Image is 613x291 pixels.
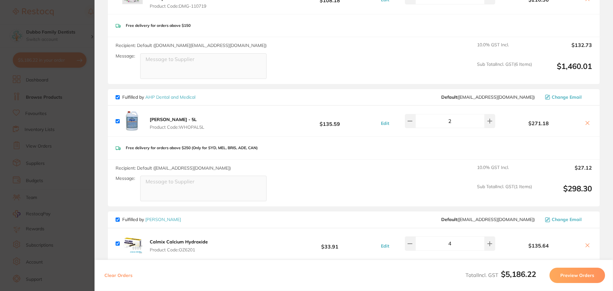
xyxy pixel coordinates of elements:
[145,217,181,222] a: [PERSON_NAME]
[122,217,181,222] p: Fulfilled by
[379,120,391,126] button: Edit
[537,165,592,179] output: $27.12
[501,269,536,279] b: $5,186.22
[116,42,267,48] span: Recipient: Default ( [DOMAIN_NAME][EMAIL_ADDRESS][DOMAIN_NAME] )
[150,4,280,9] span: Product Code: DMG-110719
[441,217,535,222] span: save@adamdental.com.au
[477,184,532,202] span: Sub Total Incl. GST ( 1 Items)
[145,94,195,100] a: AHP Dental and Medical
[126,23,191,28] p: Free delivery for orders above $150
[549,268,605,283] button: Preview Orders
[477,42,532,56] span: 10.0 % GST Incl.
[552,95,582,100] span: Change Email
[537,62,592,79] output: $1,460.01
[116,176,135,181] label: Message:
[543,94,592,100] button: Change Email
[150,125,204,130] span: Product Code: WHOPAL5L
[150,239,208,245] b: Calmix Calcium Hydroxide
[150,117,197,122] b: [PERSON_NAME] - 5L
[122,95,195,100] p: Fulfilled by
[537,42,592,56] output: $132.73
[441,95,535,100] span: orders@ahpdentalmedical.com.au
[116,165,231,171] span: Recipient: Default ( [EMAIL_ADDRESS][DOMAIN_NAME] )
[116,53,135,59] label: Message:
[122,234,143,254] img: dnM3dDJ0Ng
[282,115,377,127] b: $135.59
[537,184,592,202] output: $298.30
[497,120,580,126] b: $271.18
[102,268,134,283] button: Clear Orders
[282,238,377,249] b: $33.91
[477,62,532,79] span: Sub Total Incl. GST ( 6 Items)
[148,239,210,252] button: Calmix Calcium Hydroxide Product Code:OZ6201
[477,165,532,179] span: 10.0 % GST Incl.
[441,217,457,222] b: Default
[497,243,580,249] b: $135.64
[150,247,208,252] span: Product Code: OZ6201
[122,111,143,131] img: dmd3MHE4ag
[465,272,536,278] span: Total Incl. GST
[126,146,258,150] p: Free delivery for orders above $250 (Only for SYD, MEL, BRIS, ADE, CAN)
[543,217,592,222] button: Change Email
[441,94,457,100] b: Default
[552,217,582,222] span: Change Email
[379,243,391,249] button: Edit
[148,117,206,130] button: [PERSON_NAME] - 5L Product Code:WHOPAL5L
